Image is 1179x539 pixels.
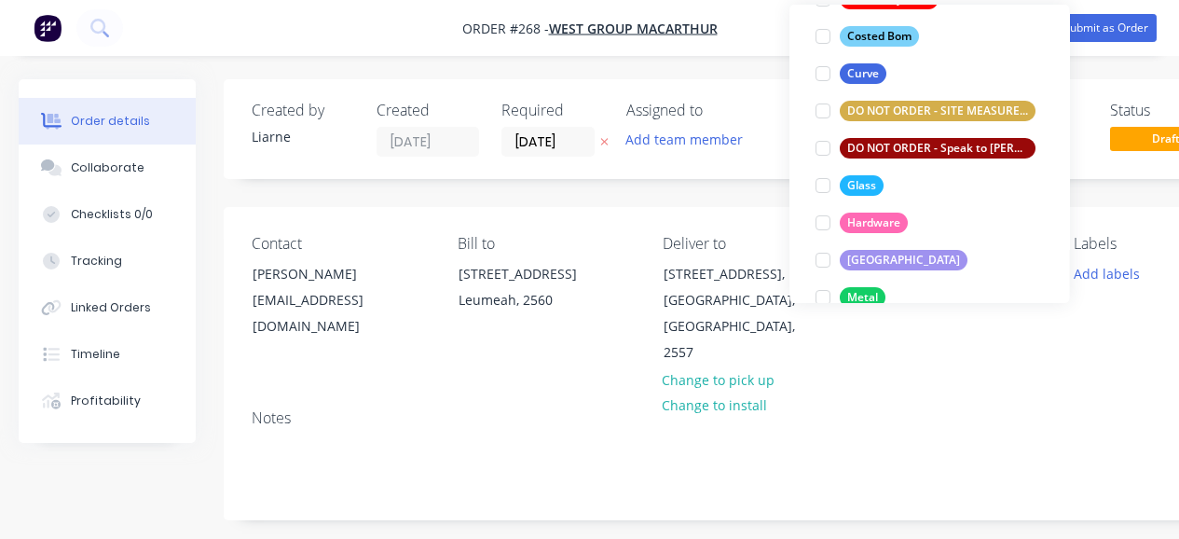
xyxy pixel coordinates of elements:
[253,287,407,339] div: [EMAIL_ADDRESS][DOMAIN_NAME]
[34,14,62,42] img: Factory
[626,127,753,152] button: Add team member
[648,260,834,366] div: [STREET_ADDRESS],[GEOGRAPHIC_DATA], [GEOGRAPHIC_DATA], 2557
[252,235,428,253] div: Contact
[808,284,893,311] button: Metal
[71,159,144,176] div: Collaborate
[19,98,196,145] button: Order details
[458,235,634,253] div: Bill to
[19,145,196,191] button: Collaborate
[840,63,886,84] div: Curve
[253,261,407,287] div: [PERSON_NAME]
[616,127,753,152] button: Add team member
[808,135,1043,161] button: DO NOT ORDER - Speak to [PERSON_NAME]
[1055,14,1157,42] button: Submit as Order
[71,206,153,223] div: Checklists 0/0
[840,213,908,233] div: Hardware
[19,378,196,424] button: Profitability
[663,235,839,253] div: Deliver to
[840,26,919,47] div: Costed Bom
[459,287,613,313] div: Leumeah, 2560
[549,20,718,37] a: West Group Macarthur
[1063,260,1149,285] button: Add labels
[19,284,196,331] button: Linked Orders
[71,346,120,363] div: Timeline
[237,260,423,340] div: [PERSON_NAME][EMAIL_ADDRESS][DOMAIN_NAME]
[71,393,141,409] div: Profitability
[652,366,785,392] button: Change to pick up
[71,113,150,130] div: Order details
[664,287,818,366] div: [GEOGRAPHIC_DATA], [GEOGRAPHIC_DATA], 2557
[840,175,884,196] div: Glass
[840,138,1035,159] div: DO NOT ORDER - Speak to [PERSON_NAME]
[808,98,1043,124] button: DO NOT ORDER - SITE MEASURE BY CLIENT
[459,261,613,287] div: [STREET_ADDRESS]
[808,247,975,273] button: [GEOGRAPHIC_DATA]
[71,299,151,316] div: Linked Orders
[443,260,629,320] div: [STREET_ADDRESS]Leumeah, 2560
[501,102,604,119] div: Required
[808,23,926,49] button: Costed Bom
[840,101,1035,121] div: DO NOT ORDER - SITE MEASURE BY CLIENT
[252,127,354,146] div: Liarne
[840,287,885,308] div: Metal
[626,102,813,119] div: Assigned to
[808,61,894,87] button: Curve
[808,173,891,199] button: Glass
[664,261,818,287] div: [STREET_ADDRESS],
[462,20,549,37] span: Order #268 -
[19,238,196,284] button: Tracking
[71,253,122,269] div: Tracking
[19,191,196,238] button: Checklists 0/0
[840,250,967,270] div: [GEOGRAPHIC_DATA]
[252,102,354,119] div: Created by
[808,210,915,236] button: Hardware
[652,393,777,418] button: Change to install
[377,102,479,119] div: Created
[19,331,196,378] button: Timeline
